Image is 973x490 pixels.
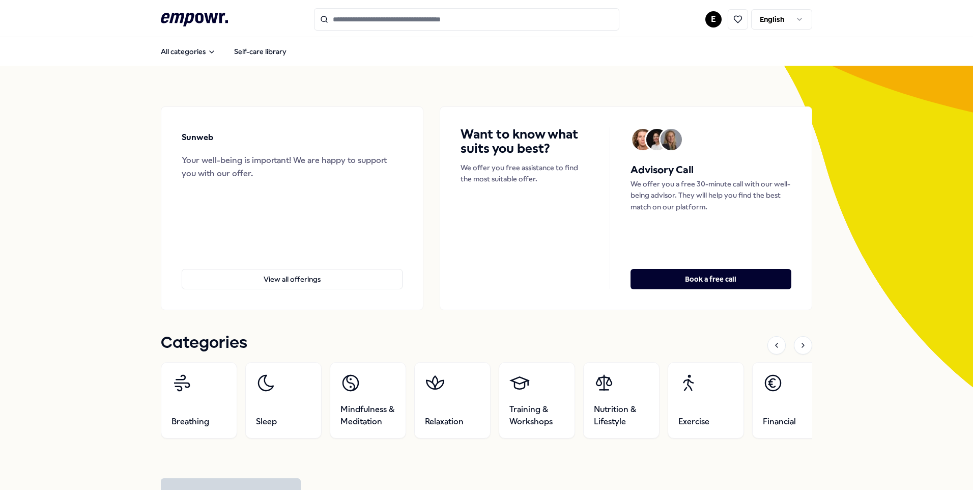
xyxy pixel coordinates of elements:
[182,253,403,289] a: View all offerings
[245,362,322,439] a: Sleep
[594,403,649,428] span: Nutrition & Lifestyle
[161,331,247,356] h1: Categories
[752,362,828,439] a: Financial
[763,416,796,428] span: Financial
[631,269,791,289] button: Book a free call
[461,127,589,156] h4: Want to know what suits you best?
[171,416,209,428] span: Breathing
[414,362,491,439] a: Relaxation
[678,416,709,428] span: Exercise
[499,362,575,439] a: Training & Workshops
[509,403,564,428] span: Training & Workshops
[646,129,668,150] img: Avatar
[182,154,403,180] div: Your well-being is important! We are happy to support you with our offer.
[461,162,589,185] p: We offer you free assistance to find the most suitable offer.
[583,362,660,439] a: Nutrition & Lifestyle
[153,41,224,62] button: All categories
[153,41,295,62] nav: Main
[668,362,744,439] a: Exercise
[226,41,295,62] a: Self-care library
[425,416,464,428] span: Relaxation
[631,162,791,178] h5: Advisory Call
[340,403,395,428] span: Mindfulness & Meditation
[705,11,722,28] button: E
[314,8,619,31] input: Search for products, categories or subcategories
[182,131,213,144] p: Sunweb
[661,129,682,150] img: Avatar
[182,269,403,289] button: View all offerings
[632,129,653,150] img: Avatar
[330,362,406,439] a: Mindfulness & Meditation
[256,416,277,428] span: Sleep
[631,178,791,212] p: We offer you a free 30-minute call with our well-being advisor. They will help you find the best ...
[161,362,237,439] a: Breathing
